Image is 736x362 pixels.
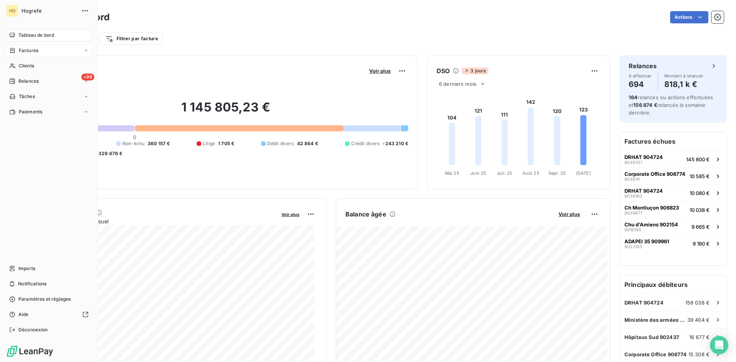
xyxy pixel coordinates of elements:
span: 16 677 € [689,334,710,340]
span: 42 864 € [297,140,318,147]
span: Ch Montluçon 906823 [624,205,679,211]
span: 9 665 € [692,224,710,230]
button: Voir plus [367,67,393,74]
span: 9016745 [624,228,641,232]
span: DRHAT 904724 [624,188,663,194]
span: Déconnexion [18,326,48,333]
span: Crédit divers [351,140,380,147]
h6: Relances [629,61,657,70]
span: Corporate Office 906774 [624,171,685,177]
span: Ministère des armées 902110 [624,317,687,323]
span: Imports [18,265,35,272]
span: Chu d'Amiens 902154 [624,221,678,228]
button: Ch Montluçon 906823903487710 038 € [620,201,726,218]
span: 6 derniers mois [439,81,476,87]
tspan: Juil. 25 [497,170,512,176]
span: Notifications [18,280,46,287]
span: relances ou actions effectuées et relancés la semaine dernière. [629,94,713,116]
span: Voir plus [559,211,580,217]
button: Chu d'Amiens 90215490167459 665 € [620,218,726,235]
span: 164 [629,94,637,100]
div: Open Intercom Messenger [710,336,728,354]
span: 156 874 € [633,102,657,108]
span: 9039111 [624,177,640,182]
span: Aide [18,311,29,318]
h4: 694 [629,78,652,90]
button: DRHAT 9047249039351145 800 € [620,151,726,167]
span: Voir plus [369,68,391,74]
span: Factures [19,47,38,54]
span: 9039160 [624,194,642,198]
span: 10 585 € [690,173,710,179]
h6: Balance âgée [345,210,386,219]
button: DRHAT 904724903916010 080 € [620,184,726,201]
span: Paramètres et réglages [18,296,71,303]
tspan: Mai 25 [445,170,459,176]
button: Voir plus [279,211,302,218]
h2: 1 145 805,23 € [43,100,408,123]
span: 15 308 € [688,351,710,357]
span: 10 038 € [690,207,710,213]
span: Tableau de bord [18,32,54,39]
span: 10 080 € [690,190,710,196]
tspan: Juin 25 [470,170,486,176]
span: 39 404 € [687,317,710,323]
span: 9039351 [624,160,642,165]
span: -243 210 € [383,140,408,147]
button: Actions [670,11,708,23]
button: Voir plus [556,211,582,218]
span: Non-échu [122,140,145,147]
span: 145 800 € [686,156,710,162]
span: -329 678 € [96,150,123,157]
button: Filtrer par facture [100,33,163,45]
span: Tâches [19,93,35,100]
span: DRHAT 904724 [624,300,664,306]
span: DRHAT 904724 [624,154,663,160]
tspan: [DATE] [576,170,591,176]
div: HO [6,5,18,17]
span: 0 [133,134,136,140]
h6: DSO [437,66,450,75]
a: Aide [6,308,92,321]
tspan: Août 25 [522,170,539,176]
span: 9 180 € [693,241,710,247]
span: Clients [19,62,34,69]
span: Corporate Office 906774 [624,351,687,357]
button: Corporate Office 906774903911110 585 € [620,167,726,184]
span: Litige [203,140,215,147]
span: ADAPEI 35 909961 [624,238,669,244]
span: 1 705 € [218,140,234,147]
span: Voir plus [281,212,299,217]
h6: Principaux débiteurs [620,275,726,294]
span: 3 jours [462,67,488,74]
span: 9023193 [624,244,642,249]
span: Paiements [19,108,42,115]
img: Logo LeanPay [6,345,54,357]
span: À effectuer [629,74,652,78]
span: 9034877 [624,211,642,215]
span: +99 [81,74,94,80]
span: Chiffre d'affaires mensuel [43,217,276,225]
span: Montant à relancer [664,74,703,78]
span: Hôpitaux Sud 902437 [624,334,679,340]
span: Débit divers [267,140,294,147]
span: 158 038 € [685,300,710,306]
span: Relances [18,78,39,85]
span: Hogrefe [21,8,77,14]
h6: Factures échues [620,132,726,151]
span: 360 157 € [148,140,170,147]
tspan: Sept. 25 [549,170,566,176]
button: ADAPEI 35 90996190231939 180 € [620,235,726,252]
h4: 818,1 k € [664,78,703,90]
